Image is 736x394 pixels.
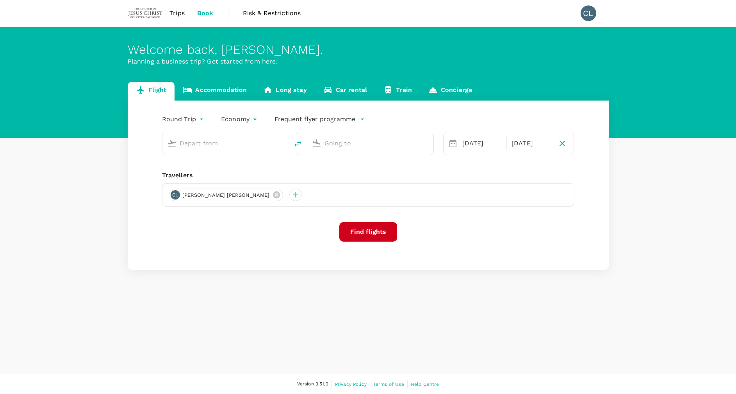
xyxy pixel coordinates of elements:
button: delete [289,134,307,153]
span: Terms of Use [373,382,404,387]
span: [PERSON_NAME] [PERSON_NAME] [178,191,274,199]
span: Help Centre [411,382,439,387]
span: Risk & Restrictions [243,9,301,18]
input: Depart from [180,137,272,149]
a: Help Centre [411,380,439,389]
p: Planning a business trip? Get started from here. [128,57,609,66]
div: CL [581,5,596,21]
a: Accommodation [175,82,255,101]
div: [DATE] [508,136,554,151]
div: CL[PERSON_NAME] [PERSON_NAME] [169,189,283,201]
a: Train [375,82,420,101]
span: Book [197,9,214,18]
div: CL [171,190,180,200]
button: Open [283,142,285,144]
button: Find flights [339,222,397,242]
span: Trips [169,9,185,18]
a: Terms of Use [373,380,404,389]
button: Open [428,142,429,144]
img: The Malaysian Church of Jesus Christ of Latter-day Saints [128,5,164,22]
div: Travellers [162,171,574,180]
div: Economy [221,113,259,125]
a: Car rental [315,82,376,101]
span: Version 3.51.2 [297,380,328,388]
div: Welcome back , [PERSON_NAME] . [128,42,609,57]
a: Privacy Policy [335,380,367,389]
div: Round Trip [162,113,206,125]
input: Going to [324,137,417,149]
a: Flight [128,82,175,101]
span: Privacy Policy [335,382,367,387]
p: Frequent flyer programme [274,115,355,124]
button: Frequent flyer programme [274,115,365,124]
div: [DATE] [459,136,505,151]
a: Long stay [255,82,315,101]
a: Concierge [420,82,480,101]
